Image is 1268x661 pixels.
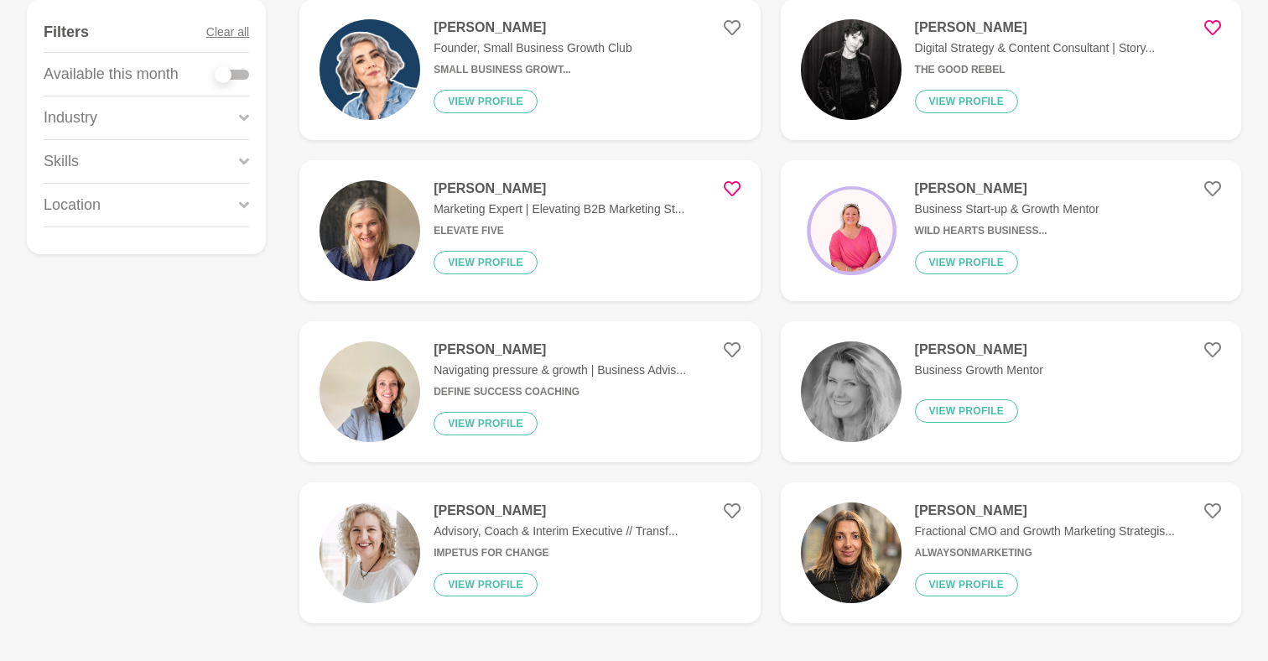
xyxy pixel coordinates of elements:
[801,19,902,120] img: 1044fa7e6122d2a8171cf257dcb819e56f039831-1170x656.jpg
[915,225,1099,237] h6: Wild Hearts Business...
[434,547,678,560] h6: Impetus For Change
[801,341,902,442] img: b805f1668ec6a106779be707953fdd73d74acd21-2799x2558.jpg
[434,362,686,379] p: Navigating pressure & growth | Business Advis...
[434,90,538,113] button: View profile
[44,150,79,173] p: Skills
[44,107,97,129] p: Industry
[434,39,632,57] p: Founder, Small Business Growth Club
[299,160,760,301] a: [PERSON_NAME]Marketing Expert | Elevating B2B Marketing St...Elevate FiveView profile
[915,200,1099,218] p: Business Start-up & Growth Mentor
[781,321,1241,462] a: [PERSON_NAME]Business Growth MentorView profile
[206,13,249,52] button: Clear all
[434,573,538,596] button: View profile
[434,412,538,435] button: View profile
[44,63,179,86] p: Available this month
[801,180,902,281] img: 341c88685c54a1f65cae614fc0120e2cf24a3394-418x417.png
[915,251,1019,274] button: View profile
[915,399,1019,423] button: View profile
[915,341,1043,358] h4: [PERSON_NAME]
[915,180,1099,197] h4: [PERSON_NAME]
[434,523,678,540] p: Advisory, Coach & Interim Executive // Transf...
[915,19,1156,36] h4: [PERSON_NAME]
[434,386,686,398] h6: Define Success Coaching
[915,90,1019,113] button: View profile
[434,200,684,218] p: Marketing Expert | Elevating B2B Marketing St...
[320,502,420,603] img: 7b9577813ac18711f865de0d7879f62f6e15d784-1606x1860.jpg
[915,523,1175,540] p: Fractional CMO and Growth Marketing Strategis...
[434,225,684,237] h6: Elevate Five
[434,64,632,76] h6: Small Business Growt...
[320,341,420,442] img: 45d9e54ab271db48d0b308b49c7b7039d667ebdb-4032x3024.jpg
[299,321,760,462] a: [PERSON_NAME]Navigating pressure & growth | Business Advis...Define Success CoachingView profile
[915,502,1175,519] h4: [PERSON_NAME]
[801,502,902,603] img: ba5644c526e47c4577f022a3daa1b50f5055dad4-930x1126.png
[44,194,101,216] p: Location
[915,64,1156,76] h6: The Good Rebel
[915,39,1156,57] p: Digital Strategy & Content Consultant | Story...
[434,502,678,519] h4: [PERSON_NAME]
[434,341,686,358] h4: [PERSON_NAME]
[434,180,684,197] h4: [PERSON_NAME]
[320,19,420,120] img: 03bfb53124d49694adad274760d762930bde5657-1080x1080.jpg
[299,482,760,623] a: [PERSON_NAME]Advisory, Coach & Interim Executive // Transf...Impetus For ChangeView profile
[781,482,1241,623] a: [PERSON_NAME]Fractional CMO and Growth Marketing Strategis...AlwaysOnMarketingView profile
[434,251,538,274] button: View profile
[915,362,1043,379] p: Business Growth Mentor
[915,547,1175,560] h6: AlwaysOnMarketing
[434,19,632,36] h4: [PERSON_NAME]
[781,160,1241,301] a: [PERSON_NAME]Business Start-up & Growth MentorWild Hearts Business...View profile
[44,23,89,42] h4: Filters
[320,180,420,281] img: 44798ffc020c051cc76b7d18c8dfd3793dc05959-1544x1501.jpg
[915,573,1019,596] button: View profile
